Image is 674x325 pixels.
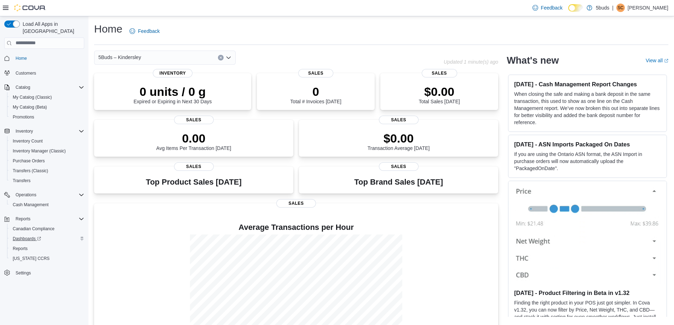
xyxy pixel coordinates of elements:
[127,24,162,38] a: Feedback
[174,116,214,124] span: Sales
[514,289,661,296] h3: [DATE] - Product Filtering in Beta in v1.32
[13,256,50,261] span: [US_STATE] CCRS
[13,69,39,77] a: Customers
[7,244,87,254] button: Reports
[10,254,52,263] a: [US_STATE] CCRS
[16,85,30,90] span: Catalog
[13,178,30,184] span: Transfers
[13,54,30,63] a: Home
[10,157,84,165] span: Purchase Orders
[10,113,37,121] a: Promotions
[10,147,84,155] span: Inventory Manager (Classic)
[1,268,87,278] button: Settings
[10,244,30,253] a: Reports
[7,234,87,244] a: Dashboards
[7,176,87,186] button: Transfers
[514,81,661,88] h3: [DATE] - Cash Management Report Changes
[13,168,48,174] span: Transfers (Classic)
[13,138,43,144] span: Inventory Count
[10,167,84,175] span: Transfers (Classic)
[13,94,52,100] span: My Catalog (Classic)
[13,202,48,208] span: Cash Management
[298,69,334,77] span: Sales
[1,53,87,63] button: Home
[568,4,583,12] input: Dark Mode
[290,85,341,104] div: Total # Invoices [DATE]
[628,4,668,12] p: [PERSON_NAME]
[10,113,84,121] span: Promotions
[10,201,51,209] a: Cash Management
[100,223,492,232] h4: Average Transactions per Hour
[7,156,87,166] button: Purchase Orders
[16,192,36,198] span: Operations
[134,85,212,99] p: 0 units / 0 g
[7,224,87,234] button: Canadian Compliance
[7,200,87,210] button: Cash Management
[13,158,45,164] span: Purchase Orders
[94,22,122,36] h1: Home
[1,214,87,224] button: Reports
[16,128,33,134] span: Inventory
[13,191,84,199] span: Operations
[10,244,84,253] span: Reports
[98,53,141,62] span: 5Buds – Kindersley
[10,234,84,243] span: Dashboards
[10,225,57,233] a: Canadian Compliance
[7,136,87,146] button: Inventory Count
[616,4,625,12] div: Samantha Campbell
[10,167,51,175] a: Transfers (Classic)
[134,85,212,104] div: Expired or Expiring in Next 30 Days
[10,93,84,101] span: My Catalog (Classic)
[290,85,341,99] p: 0
[13,226,54,232] span: Canadian Compliance
[14,4,46,11] img: Cova
[16,70,36,76] span: Customers
[146,178,241,186] h3: Top Product Sales [DATE]
[276,199,316,208] span: Sales
[13,215,84,223] span: Reports
[10,234,44,243] a: Dashboards
[16,270,31,276] span: Settings
[541,4,563,11] span: Feedback
[7,112,87,122] button: Promotions
[10,103,84,111] span: My Catalog (Beta)
[7,146,87,156] button: Inventory Manager (Classic)
[1,68,87,78] button: Customers
[354,178,443,186] h3: Top Brand Sales [DATE]
[13,269,34,277] a: Settings
[10,225,84,233] span: Canadian Compliance
[156,131,231,145] p: 0.00
[13,83,84,92] span: Catalog
[13,68,84,77] span: Customers
[13,246,28,251] span: Reports
[10,137,84,145] span: Inventory Count
[379,162,419,171] span: Sales
[596,4,609,12] p: 5buds
[13,191,39,199] button: Operations
[153,69,192,77] span: Inventory
[507,55,559,66] h2: What's new
[10,103,50,111] a: My Catalog (Beta)
[13,127,36,135] button: Inventory
[13,127,84,135] span: Inventory
[530,1,565,15] a: Feedback
[13,54,84,63] span: Home
[1,126,87,136] button: Inventory
[4,50,84,296] nav: Complex example
[368,131,430,145] p: $0.00
[7,166,87,176] button: Transfers (Classic)
[218,55,224,60] button: Clear input
[419,85,460,104] div: Total Sales [DATE]
[13,236,41,242] span: Dashboards
[138,28,160,35] span: Feedback
[16,216,30,222] span: Reports
[10,176,33,185] a: Transfers
[7,92,87,102] button: My Catalog (Classic)
[10,201,84,209] span: Cash Management
[13,268,84,277] span: Settings
[7,102,87,112] button: My Catalog (Beta)
[514,151,661,172] p: If you are using the Ontario ASN format, the ASN Import in purchase orders will now automatically...
[612,4,613,12] p: |
[16,56,27,61] span: Home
